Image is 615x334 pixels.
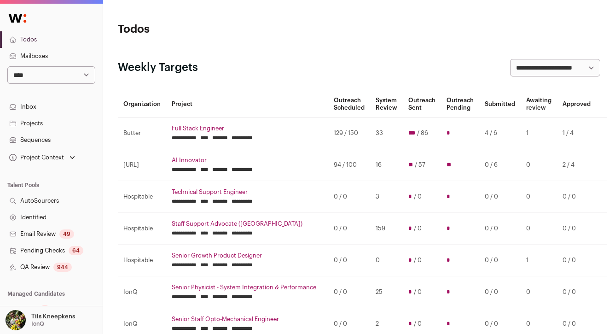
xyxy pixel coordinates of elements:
th: Awaiting review [521,91,557,117]
td: 0 / 0 [328,181,370,213]
td: Hospitable [118,245,166,276]
p: IonQ [31,320,44,328]
td: 0 [521,276,557,308]
th: Outreach Scheduled [328,91,370,117]
span: / 86 [417,129,428,137]
td: 3 [370,181,403,213]
td: 0 / 6 [479,149,521,181]
td: 129 / 150 [328,117,370,149]
span: / 57 [415,161,425,169]
a: AI Innovator [172,157,323,164]
h1: Todos [118,22,278,37]
td: 0 / 0 [479,181,521,213]
th: Outreach Pending [441,91,479,117]
td: 0 [521,213,557,245]
th: Organization [118,91,166,117]
div: 1 [40,305,50,314]
td: Butter [118,117,166,149]
td: 0 / 0 [479,245,521,276]
th: Outreach Sent [403,91,441,117]
button: Open dropdown [4,310,77,330]
div: Project Context [7,154,64,161]
td: 2 / 4 [557,149,596,181]
th: Submitted [479,91,521,117]
p: Tils Kneepkens [31,313,75,320]
td: 0 [521,181,557,213]
td: Hospitable [118,213,166,245]
a: Senior Staff Opto-Mechanical Engineer [172,316,323,323]
a: Senior Physicist - System Integration & Performance [172,284,323,291]
td: 4 / 6 [479,117,521,149]
td: 0 / 0 [557,245,596,276]
td: 1 [521,117,557,149]
div: 944 [53,263,72,272]
th: Approved [557,91,596,117]
span: / 0 [414,193,422,200]
div: 49 [59,229,74,239]
img: Wellfound [4,9,31,28]
span: / 0 [414,225,422,232]
td: 0 / 0 [557,181,596,213]
td: 33 [370,117,403,149]
td: 0 / 0 [557,276,596,308]
span: / 0 [414,257,422,264]
td: 16 [370,149,403,181]
td: 0 / 0 [479,276,521,308]
h2: Weekly Targets [118,60,198,75]
a: Technical Support Engineer [172,188,323,196]
td: 0 [521,149,557,181]
td: 94 / 100 [328,149,370,181]
span: / 0 [414,288,422,296]
div: 64 [69,246,83,255]
img: 6689865-medium_jpg [6,310,26,330]
a: Staff Support Advocate ([GEOGRAPHIC_DATA]) [172,220,323,228]
td: 0 [370,245,403,276]
td: [URL] [118,149,166,181]
th: System Review [370,91,403,117]
td: 1 [521,245,557,276]
td: 25 [370,276,403,308]
td: 0 / 0 [328,213,370,245]
th: Project [166,91,328,117]
td: Hospitable [118,181,166,213]
button: Open dropdown [7,151,77,164]
td: 0 / 0 [328,245,370,276]
span: / 0 [414,320,422,328]
td: 159 [370,213,403,245]
td: 0 / 0 [479,213,521,245]
td: 1 / 4 [557,117,596,149]
a: Senior Growth Product Designer [172,252,323,259]
td: 0 / 0 [557,213,596,245]
td: 0 / 0 [328,276,370,308]
td: IonQ [118,276,166,308]
a: Full Stack Engineer [172,125,323,132]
